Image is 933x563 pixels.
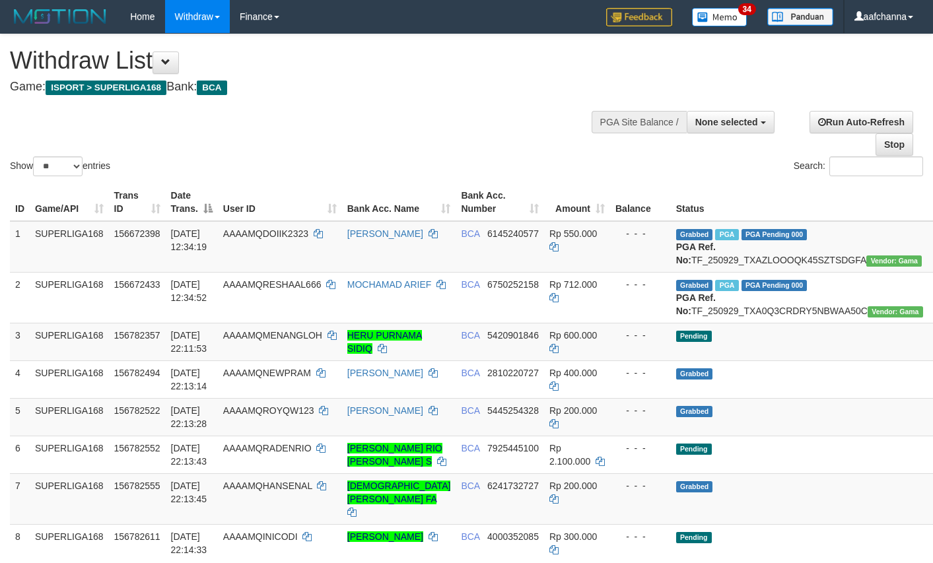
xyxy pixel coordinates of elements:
[615,442,666,455] div: - - -
[171,330,207,354] span: [DATE] 22:11:53
[10,156,110,176] label: Show entries
[10,473,30,524] td: 7
[544,183,610,221] th: Amount: activate to sort column ascending
[549,443,590,467] span: Rp 2.100.000
[30,272,109,323] td: SUPERLIGA168
[223,368,311,378] span: AAAAMQNEWPRAM
[218,183,342,221] th: User ID: activate to sort column ascending
[615,278,666,291] div: - - -
[223,443,312,453] span: AAAAMQRADENRIO
[461,480,479,491] span: BCA
[549,368,597,378] span: Rp 400.000
[347,443,442,467] a: [PERSON_NAME] RIO [PERSON_NAME] S
[461,531,479,542] span: BCA
[30,183,109,221] th: Game/API: activate to sort column ascending
[615,366,666,380] div: - - -
[487,531,539,542] span: Copy 4000352085 to clipboard
[687,111,775,133] button: None selected
[114,405,160,416] span: 156782522
[347,228,423,239] a: [PERSON_NAME]
[171,368,207,391] span: [DATE] 22:13:14
[692,8,747,26] img: Button%20Memo.svg
[549,405,597,416] span: Rp 200.000
[715,280,738,291] span: Marked by aafsoycanthlai
[114,330,160,341] span: 156782357
[171,405,207,429] span: [DATE] 22:13:28
[197,81,226,95] span: BCA
[10,524,30,562] td: 8
[30,436,109,473] td: SUPERLIGA168
[223,405,314,416] span: AAAAMQROYQW123
[461,443,479,453] span: BCA
[10,7,110,26] img: MOTION_logo.png
[347,368,423,378] a: [PERSON_NAME]
[742,280,808,291] span: PGA Pending
[676,368,713,380] span: Grabbed
[114,279,160,290] span: 156672433
[610,183,671,221] th: Balance
[461,405,479,416] span: BCA
[10,360,30,398] td: 4
[223,228,308,239] span: AAAAMQDOIIK2323
[30,398,109,436] td: SUPERLIGA168
[171,443,207,467] span: [DATE] 22:13:43
[866,255,922,267] span: Vendor URL: https://trx31.1velocity.biz
[347,330,423,354] a: HERU PURNAMA SIDIQ
[166,183,218,221] th: Date Trans.: activate to sort column descending
[114,531,160,542] span: 156782611
[171,279,207,303] span: [DATE] 12:34:52
[676,280,713,291] span: Grabbed
[33,156,83,176] select: Showentries
[676,242,716,265] b: PGA Ref. No:
[30,360,109,398] td: SUPERLIGA168
[615,530,666,543] div: - - -
[868,306,923,317] span: Vendor URL: https://trx31.1velocity.biz
[456,183,544,221] th: Bank Acc. Number: activate to sort column ascending
[487,279,539,290] span: Copy 6750252158 to clipboard
[876,133,913,156] a: Stop
[676,444,712,455] span: Pending
[487,330,539,341] span: Copy 5420901846 to clipboard
[671,183,928,221] th: Status
[738,3,756,15] span: 34
[549,279,597,290] span: Rp 712.000
[30,473,109,524] td: SUPERLIGA168
[171,228,207,252] span: [DATE] 12:34:19
[549,228,597,239] span: Rp 550.000
[549,531,597,542] span: Rp 300.000
[676,331,712,342] span: Pending
[347,531,423,542] a: [PERSON_NAME]
[46,81,166,95] span: ISPORT > SUPERLIGA168
[487,368,539,378] span: Copy 2810220727 to clipboard
[10,436,30,473] td: 6
[114,228,160,239] span: 156672398
[606,8,672,26] img: Feedback.jpg
[461,228,479,239] span: BCA
[676,532,712,543] span: Pending
[829,156,923,176] input: Search:
[30,323,109,360] td: SUPERLIGA168
[487,480,539,491] span: Copy 6241732727 to clipboard
[10,323,30,360] td: 3
[223,330,322,341] span: AAAAMQMENANGLOH
[347,405,423,416] a: [PERSON_NAME]
[171,480,207,504] span: [DATE] 22:13:45
[171,531,207,555] span: [DATE] 22:14:33
[676,292,716,316] b: PGA Ref. No:
[671,221,928,273] td: TF_250929_TXAZLOOOQK45SZTSDGFA
[615,227,666,240] div: - - -
[10,272,30,323] td: 2
[461,368,479,378] span: BCA
[592,111,687,133] div: PGA Site Balance /
[10,48,609,74] h1: Withdraw List
[10,398,30,436] td: 5
[114,480,160,491] span: 156782555
[461,279,479,290] span: BCA
[487,443,539,453] span: Copy 7925445100 to clipboard
[615,479,666,492] div: - - -
[10,221,30,273] td: 1
[223,480,312,491] span: AAAAMQHANSENAL
[347,480,451,504] a: [DEMOGRAPHIC_DATA][PERSON_NAME] FA
[10,183,30,221] th: ID
[549,330,597,341] span: Rp 600.000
